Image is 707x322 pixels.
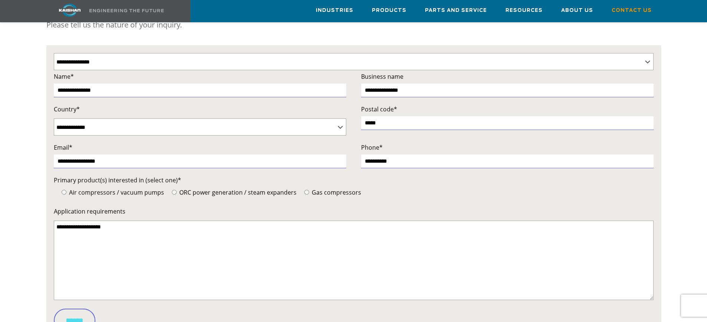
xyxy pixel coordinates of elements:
[372,0,406,20] a: Products
[612,0,652,20] a: Contact Us
[54,206,654,217] label: Application requirements
[46,17,661,32] p: Please tell us the nature of your inquiry.
[54,142,346,153] label: Email*
[304,190,309,195] input: Gas compressors
[54,71,346,82] label: Name*
[361,71,654,82] label: Business name
[561,0,593,20] a: About Us
[505,0,543,20] a: Resources
[612,6,652,15] span: Contact Us
[372,6,406,15] span: Products
[316,6,353,15] span: Industries
[172,190,177,195] input: ORC power generation / steam expanders
[361,104,654,114] label: Postal code*
[42,4,98,17] img: kaishan logo
[361,142,654,153] label: Phone*
[68,188,164,196] span: Air compressors / vacuum pumps
[425,0,487,20] a: Parts and Service
[561,6,593,15] span: About Us
[310,188,361,196] span: Gas compressors
[178,188,297,196] span: ORC power generation / steam expanders
[89,9,164,12] img: Engineering the future
[505,6,543,15] span: Resources
[425,6,487,15] span: Parts and Service
[62,190,66,195] input: Air compressors / vacuum pumps
[316,0,353,20] a: Industries
[54,104,346,114] label: Country*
